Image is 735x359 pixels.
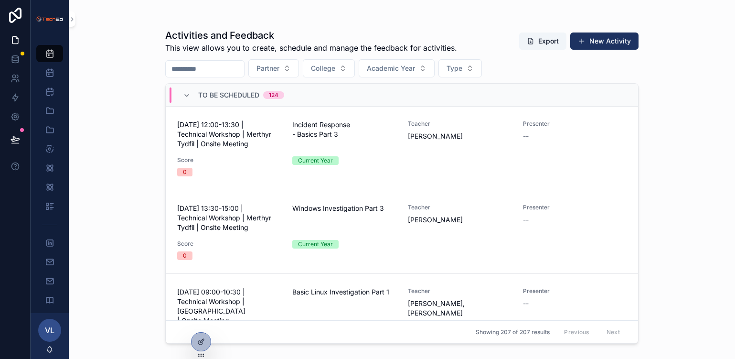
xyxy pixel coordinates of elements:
[256,64,279,73] span: Partner
[292,120,396,139] span: Incident Response - Basics Part 3
[45,325,54,336] span: VL
[523,287,627,295] span: Presenter
[408,215,511,225] span: [PERSON_NAME]
[183,168,187,176] div: 0
[570,33,639,50] button: New Activity
[523,299,529,308] span: --
[177,204,281,232] span: [DATE] 13:30-15:00 | Technical Workshop | Merthyr Tydfil | Onsite Meeting
[292,204,396,213] span: Windows Investigation Part 3
[519,33,566,50] button: Export
[298,156,333,165] div: Current Year
[523,131,529,141] span: --
[523,120,627,128] span: Presenter
[476,328,550,336] span: Showing 207 of 207 results
[303,59,355,77] button: Select Button
[408,299,511,318] span: [PERSON_NAME], [PERSON_NAME]
[198,90,259,100] span: To Be Scheduled
[311,64,335,73] span: College
[408,204,511,211] span: Teacher
[447,64,462,73] span: Type
[269,91,278,99] div: 124
[292,287,396,297] span: Basic Linux Investigation Part 1
[166,107,638,190] a: [DATE] 12:00-13:30 | Technical Workshop | Merthyr Tydfil | Onsite MeetingIncident Response - Basi...
[359,59,435,77] button: Select Button
[438,59,482,77] button: Select Button
[523,215,529,225] span: --
[31,38,69,313] div: scrollable content
[408,131,511,141] span: [PERSON_NAME]
[183,251,187,260] div: 0
[408,120,511,128] span: Teacher
[367,64,415,73] span: Academic Year
[248,59,299,77] button: Select Button
[165,29,457,42] h1: Activities and Feedback
[408,287,511,295] span: Teacher
[177,287,281,326] span: [DATE] 09:00-10:30 | Technical Workshop | [GEOGRAPHIC_DATA] | Onsite Meeting
[36,16,63,22] img: App logo
[166,190,638,274] a: [DATE] 13:30-15:00 | Technical Workshop | Merthyr Tydfil | Onsite MeetingWindows Investigation Pa...
[177,240,281,248] span: Score
[177,120,281,149] span: [DATE] 12:00-13:30 | Technical Workshop | Merthyr Tydfil | Onsite Meeting
[523,204,627,211] span: Presenter
[177,156,281,164] span: Score
[165,42,457,54] span: This view allows you to create, schedule and manage the feedback for activities.
[298,240,333,249] div: Current Year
